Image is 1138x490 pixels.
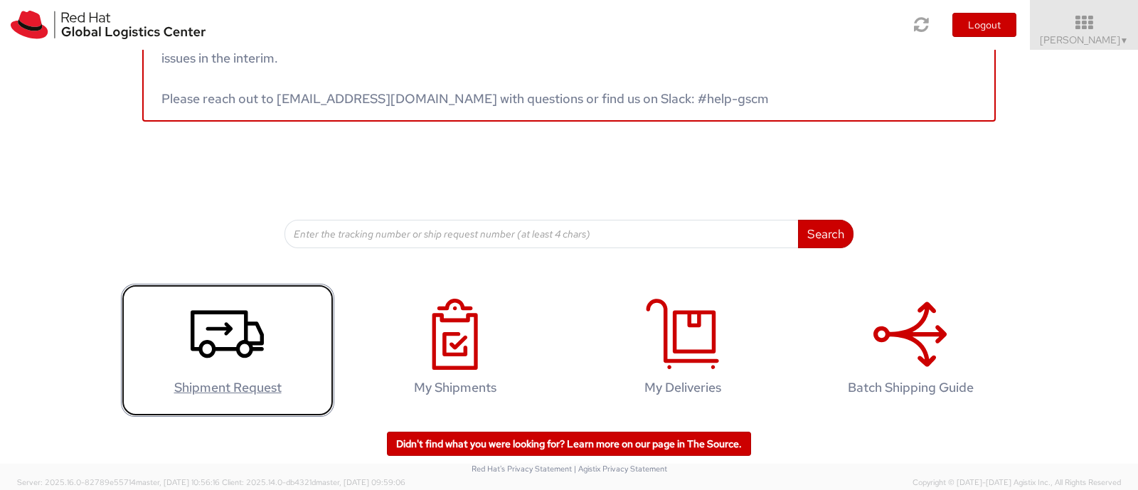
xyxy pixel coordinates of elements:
button: Search [798,220,854,248]
span: - EMEA Associates - Global Supply Chain Management is currently attending a workshop in the [GEOG... [161,9,975,107]
span: Copyright © [DATE]-[DATE] Agistix Inc., All Rights Reserved [913,477,1121,489]
a: Shipment Request [121,284,334,417]
span: Client: 2025.14.0-db4321d [222,477,405,487]
a: My Shipments [349,284,562,417]
button: Logout [952,13,1016,37]
h4: My Shipments [363,380,547,395]
span: [PERSON_NAME] [1040,33,1129,46]
a: Didn't find what you were looking for? Learn more on our page in The Source. [387,432,751,456]
a: My Deliveries [576,284,789,417]
span: master, [DATE] 10:56:16 [136,477,220,487]
a: | Agistix Privacy Statement [574,464,667,474]
span: Server: 2025.16.0-82789e55714 [17,477,220,487]
span: ▼ [1120,35,1129,46]
img: rh-logistics-00dfa346123c4ec078e1.svg [11,11,206,39]
h4: Shipment Request [136,380,319,395]
h4: Batch Shipping Guide [819,380,1002,395]
h4: My Deliveries [591,380,775,395]
a: Batch Shipping Guide [804,284,1017,417]
span: master, [DATE] 09:59:06 [316,477,405,487]
input: Enter the tracking number or ship request number (at least 4 chars) [284,220,799,248]
a: Red Hat's Privacy Statement [472,464,572,474]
